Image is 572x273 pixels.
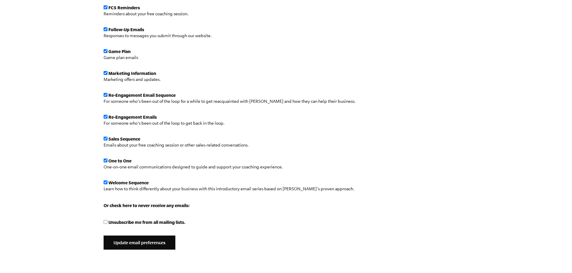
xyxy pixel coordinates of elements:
span: Welcome Sequence [108,180,149,185]
p: For someone who's been out of the loop to get back in the loop. [104,120,356,127]
p: For someone who's been out of the loop for a while to get reacquainted with [PERSON_NAME] and how... [104,98,356,105]
span: Re-Engagement Email Sequence [108,93,176,98]
span: Game Plan [108,49,131,54]
p: Responses to messages you submit through our website. [104,32,356,39]
img: tab_domain_overview_orange.svg [16,35,21,40]
span: One to One [108,158,132,163]
input: Update email preferences [104,236,175,250]
span: FCS Reminders [108,5,140,10]
input: Unsubscribe me from all mailing lists. [104,220,107,224]
p: Marketing offers and updates. [104,76,356,83]
span: Sales Sequence [108,136,140,141]
img: website_grey.svg [10,16,14,20]
p: Game plan emails [104,54,356,61]
div: Domain Overview [23,35,54,39]
img: logo_orange.svg [10,10,14,14]
p: Or check here to never receive any emails: [104,202,356,209]
img: tab_keywords_by_traffic_grey.svg [60,35,65,40]
p: Learn how to think differently about your business with this introductory email series based on [... [104,185,356,192]
p: Reminders about your free coaching session. [104,10,356,17]
p: One-on-one email communications designed to guide and support your coaching experience. [104,163,356,171]
div: Domain: [DOMAIN_NAME] [16,16,66,20]
span: Unsubscribe me from all mailing lists. [108,220,186,225]
span: Re-Engagement Emails [108,114,157,120]
p: Emails about your free coaching session or other sales-related conversations. [104,141,356,149]
div: v 4.0.25 [17,10,29,14]
span: Follow-Up Emails [108,27,144,32]
div: Keywords by Traffic [66,35,101,39]
span: Marketing Information [108,71,156,76]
